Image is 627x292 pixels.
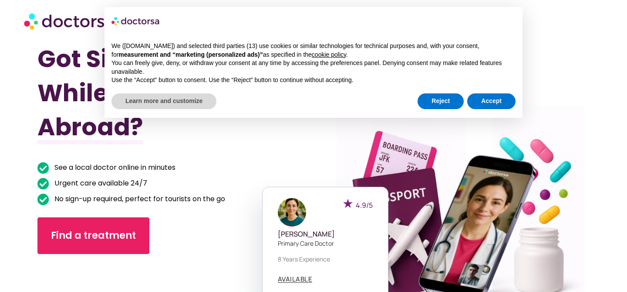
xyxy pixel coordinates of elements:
[111,76,516,85] p: Use the “Accept” button to consent. Use the “Reject” button to continue without accepting.
[278,276,313,283] a: AVAILABLE
[111,93,216,109] button: Learn more and customize
[52,161,175,174] span: See a local doctor online in minutes
[37,217,149,254] a: Find a treatment
[111,59,516,76] p: You can freely give, deny, or withdraw your consent at any time by accessing the preferences pane...
[356,200,373,210] span: 4.9/5
[37,42,272,144] h1: Got Sick While Traveling Abroad?
[111,42,516,59] p: We ([DOMAIN_NAME]) and selected third parties (13) use cookies or similar technologies for techni...
[52,177,147,189] span: Urgent care available 24/7
[312,51,346,58] a: cookie policy
[118,51,263,58] strong: measurement and “marketing (personalized ads)”
[467,93,516,109] button: Accept
[111,14,160,28] img: logo
[278,230,373,238] h5: [PERSON_NAME]
[418,93,464,109] button: Reject
[51,229,136,243] span: Find a treatment
[278,239,373,248] p: Primary care doctor
[52,193,225,205] span: No sign-up required, perfect for tourists on the go
[278,254,373,264] p: 8 years experience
